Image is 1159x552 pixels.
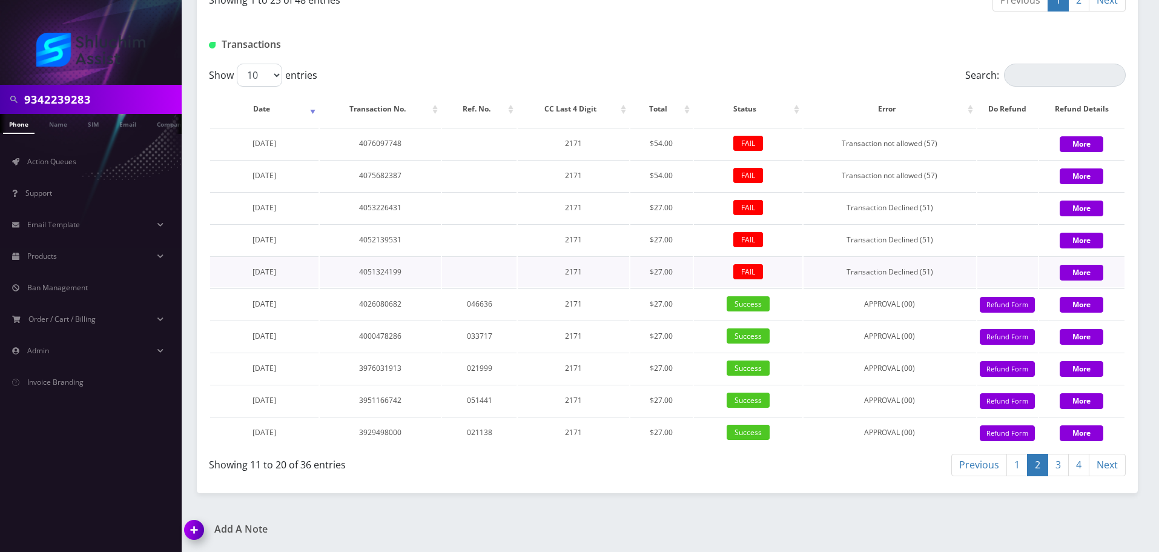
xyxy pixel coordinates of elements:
td: $27.00 [630,385,693,416]
td: 021999 [442,353,517,384]
a: Company [151,114,191,133]
td: 2171 [518,256,629,287]
span: [DATE] [253,234,276,245]
span: [DATE] [253,363,276,373]
button: More [1060,136,1103,152]
button: More [1060,393,1103,409]
span: Success [727,296,770,311]
td: $27.00 [630,353,693,384]
img: Transactions [209,42,216,48]
a: Email [113,114,142,133]
td: 2171 [518,353,629,384]
a: Add A Note [185,524,658,535]
td: $27.00 [630,417,693,448]
button: More [1060,329,1103,345]
span: Success [727,328,770,344]
span: FAIL [733,168,763,183]
span: Success [727,425,770,440]
th: Ref. No.: activate to sort column ascending [442,91,517,127]
span: [DATE] [253,202,276,213]
th: Error: activate to sort column ascending [804,91,976,127]
span: Action Queues [27,156,76,167]
td: 4026080682 [320,288,441,319]
td: 2171 [518,224,629,255]
td: 3929498000 [320,417,441,448]
span: [DATE] [253,170,276,181]
td: 2171 [518,192,629,223]
button: More [1060,168,1103,184]
button: Refund Form [980,425,1035,442]
a: 2 [1027,454,1048,476]
span: FAIL [733,200,763,215]
td: 2171 [518,417,629,448]
td: Transaction not allowed (57) [804,128,976,159]
td: 046636 [442,288,517,319]
a: Phone [3,114,35,134]
td: 3976031913 [320,353,441,384]
span: Order / Cart / Billing [28,314,96,324]
button: More [1060,265,1103,281]
span: Ban Management [27,282,88,293]
span: [DATE] [253,299,276,309]
button: More [1060,361,1103,377]
a: 3 [1048,454,1069,476]
a: 4 [1068,454,1089,476]
span: [DATE] [253,267,276,277]
span: Email Template [27,219,80,230]
button: More [1060,233,1103,248]
button: Refund Form [980,393,1035,410]
span: FAIL [733,264,763,279]
select: Showentries [237,64,282,87]
td: 2171 [518,321,629,351]
span: Success [727,361,770,376]
button: Refund Form [980,361,1035,377]
td: 4052139531 [320,224,441,255]
th: Total: activate to sort column ascending [630,91,693,127]
span: [DATE] [253,395,276,405]
td: $27.00 [630,288,693,319]
td: APPROVAL (00) [804,288,976,319]
td: Transaction Declined (51) [804,256,976,287]
th: CC Last 4 Digit: activate to sort column ascending [518,91,629,127]
td: 4000478286 [320,321,441,351]
td: 4053226431 [320,192,441,223]
h1: Transactions [209,39,503,50]
button: More [1060,201,1103,216]
td: APPROVAL (00) [804,353,976,384]
td: $27.00 [630,224,693,255]
input: Search in Company [24,88,179,111]
td: 2171 [518,385,629,416]
label: Search: [965,64,1126,87]
td: APPROVAL (00) [804,417,976,448]
span: Support [25,188,52,198]
td: 033717 [442,321,517,351]
td: Transaction not allowed (57) [804,160,976,191]
th: Refund Details [1039,91,1124,127]
th: Do Refund [977,91,1038,127]
span: Products [27,251,57,261]
span: [DATE] [253,427,276,437]
td: 3951166742 [320,385,441,416]
td: 4051324199 [320,256,441,287]
td: $54.00 [630,160,693,191]
td: $54.00 [630,128,693,159]
a: SIM [82,114,105,133]
td: 4075682387 [320,160,441,191]
td: 051441 [442,385,517,416]
td: $27.00 [630,192,693,223]
span: Invoice Branding [27,377,84,387]
input: Search: [1004,64,1126,87]
td: 2171 [518,160,629,191]
td: APPROVAL (00) [804,321,976,351]
img: Shluchim Assist [36,33,145,67]
td: $27.00 [630,256,693,287]
button: Refund Form [980,329,1035,345]
button: Refund Form [980,297,1035,313]
td: 4076097748 [320,128,441,159]
td: 2171 [518,128,629,159]
td: Transaction Declined (51) [804,192,976,223]
div: Showing 11 to 20 of 36 entries [209,453,658,472]
a: Previous [951,454,1007,476]
span: Success [727,393,770,408]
